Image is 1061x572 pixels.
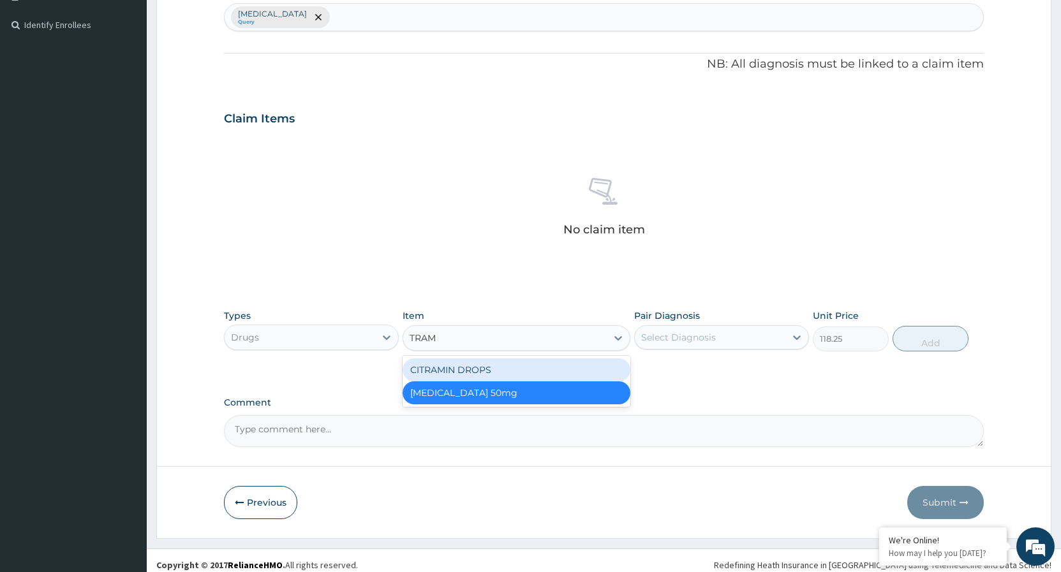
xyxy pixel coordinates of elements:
span: We're online! [74,161,176,290]
div: Redefining Heath Insurance in [GEOGRAPHIC_DATA] using Telemedicine and Data Science! [714,559,1051,571]
div: CITRAMIN DROPS [403,358,630,381]
button: Submit [907,486,984,519]
div: Minimize live chat window [209,6,240,37]
div: Select Diagnosis [641,331,716,344]
p: [MEDICAL_DATA] [238,9,307,19]
label: Unit Price [813,309,859,322]
div: We're Online! [889,534,997,546]
div: [MEDICAL_DATA] 50mg [403,381,630,404]
label: Types [224,311,251,321]
p: How may I help you today? [889,548,997,559]
label: Item [403,309,424,322]
button: Previous [224,486,297,519]
p: No claim item [563,223,645,236]
div: Chat with us now [66,71,214,88]
textarea: Type your message and hit 'Enter' [6,348,243,393]
h3: Claim Items [224,112,295,126]
span: remove selection option [313,11,324,23]
small: Query [238,19,307,26]
button: Add [893,326,968,351]
p: NB: All diagnosis must be linked to a claim item [224,56,984,73]
a: RelianceHMO [228,559,283,571]
img: d_794563401_company_1708531726252_794563401 [24,64,52,96]
label: Comment [224,397,984,408]
strong: Copyright © 2017 . [156,559,285,571]
label: Pair Diagnosis [634,309,700,322]
div: Drugs [231,331,259,344]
